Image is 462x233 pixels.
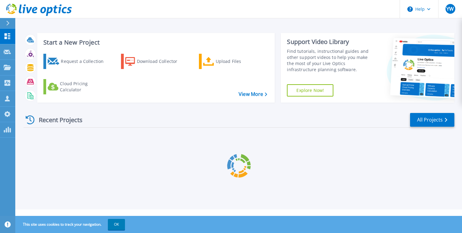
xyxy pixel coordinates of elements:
div: Support Video Library [287,38,374,46]
span: This site uses cookies to track your navigation. [17,219,125,230]
a: Upload Files [199,54,267,69]
a: Request a Collection [43,54,112,69]
a: Cloud Pricing Calculator [43,79,112,94]
div: Upload Files [216,55,265,67]
a: All Projects [410,113,454,127]
h3: Start a New Project [43,39,267,46]
span: YW [446,6,454,11]
a: View More [239,91,267,97]
div: Request a Collection [61,55,110,67]
button: OK [108,219,125,230]
div: Recent Projects [24,112,91,127]
div: Download Collector [137,55,186,67]
a: Download Collector [121,54,189,69]
div: Cloud Pricing Calculator [60,81,109,93]
a: Explore Now! [287,84,333,96]
div: Find tutorials, instructional guides and other support videos to help you make the most of your L... [287,48,374,73]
